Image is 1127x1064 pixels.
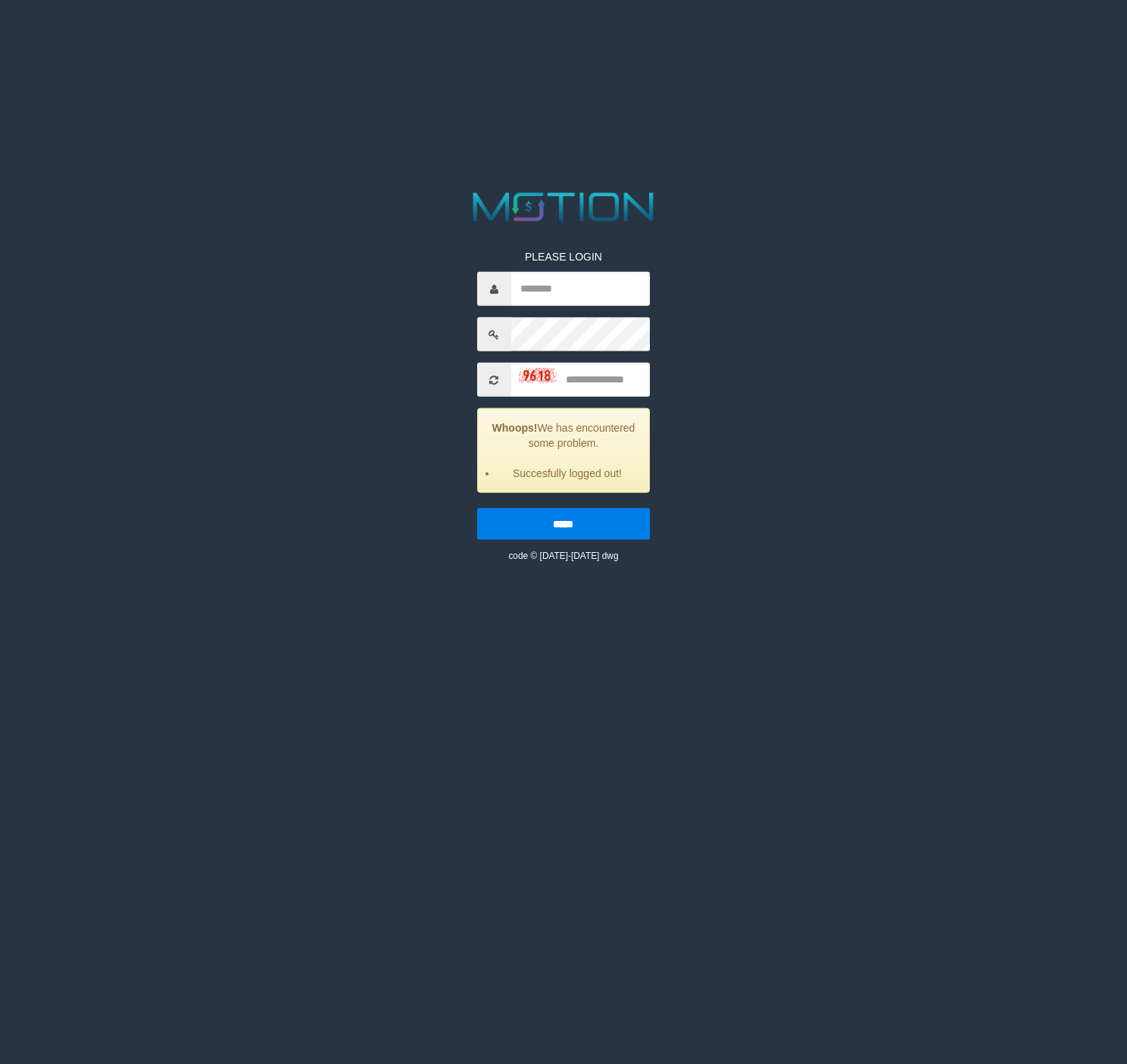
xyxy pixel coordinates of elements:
[497,466,638,481] li: Succesfully logged out!
[465,188,662,226] img: MOTION_logo.png
[492,422,538,434] strong: Whoops!
[508,551,618,561] small: code © [DATE]-[DATE] dwg
[519,367,557,382] img: captcha
[477,249,650,264] p: PLEASE LOGIN
[477,408,650,493] div: We has encountered some problem.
